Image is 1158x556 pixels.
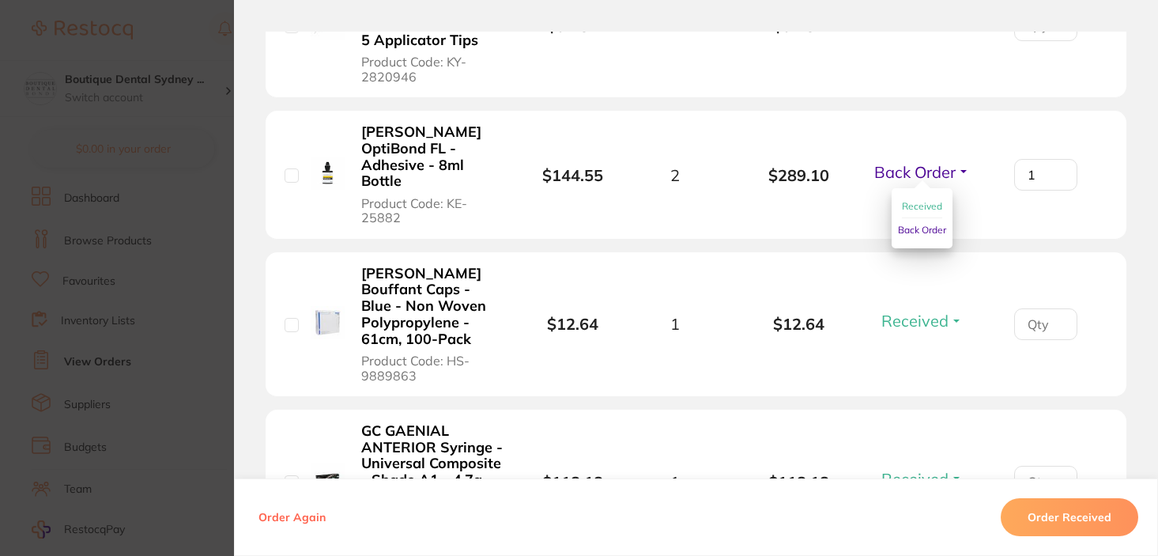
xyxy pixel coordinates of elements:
[670,166,680,184] span: 2
[881,311,949,331] span: Received
[898,224,946,236] span: Back Order
[356,422,508,541] button: GC GAENIAL ANTERIOR Syringe - Universal Composite - Shade A1 - 4.7g, 1-Pack Product Code: GC-GAEN...
[311,306,345,340] img: Henry Schein Bouffant Caps - Blue - Non Woven Polypropylene - 61cm, 100-Pack
[737,166,861,184] b: $289.10
[547,314,598,334] b: $12.64
[877,469,968,489] button: Received
[881,469,949,489] span: Received
[356,123,508,226] button: [PERSON_NAME] OptiBond FL - Adhesive - 8ml Bottle Product Code: KE-25882
[737,17,861,35] b: $91.82
[361,55,504,84] span: Product Code: KY-2820946
[311,463,345,497] img: GC GAENIAL ANTERIOR Syringe - Universal Composite - Shade A1 - 4.7g, 1-Pack
[361,196,504,225] span: Product Code: KE-25882
[542,472,603,492] b: $118.18
[542,165,603,185] b: $144.55
[1014,308,1077,340] input: Qty
[670,17,680,35] span: 1
[361,423,504,505] b: GC GAENIAL ANTERIOR Syringe - Universal Composite - Shade A1 - 4.7g, 1-Pack
[898,218,946,242] button: Back Order
[361,124,504,190] b: [PERSON_NAME] OptiBond FL - Adhesive - 8ml Bottle
[737,473,861,491] b: $118.18
[902,195,942,219] button: Received
[311,157,345,191] img: Kerr OptiBond FL - Adhesive - 8ml Bottle
[356,265,508,384] button: [PERSON_NAME] Bouffant Caps - Blue - Non Woven Polypropylene - 61cm, 100-Pack Product Code: HS-98...
[670,473,680,491] span: 1
[874,162,956,182] span: Back Order
[1001,498,1138,536] button: Order Received
[254,510,330,524] button: Order Again
[1014,466,1077,497] input: Qty
[670,315,680,333] span: 1
[869,162,975,182] button: Back Order
[902,200,942,212] span: Received
[877,311,968,331] button: Received
[737,315,861,333] b: $12.64
[361,266,504,347] b: [PERSON_NAME] Bouffant Caps - Blue - Non Woven Polypropylene - 61cm, 100-Pack
[1014,159,1077,191] input: Qty
[361,354,504,383] span: Product Code: HS-9889863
